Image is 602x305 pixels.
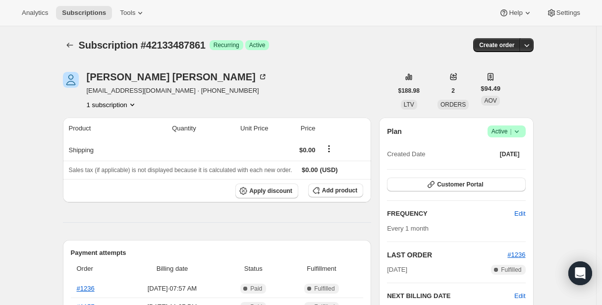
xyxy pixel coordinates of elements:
[556,9,580,17] span: Settings
[87,86,268,96] span: [EMAIL_ADDRESS][DOMAIN_NAME] · [PHONE_NUMBER]
[302,166,318,174] span: $0.00
[445,84,461,98] button: 2
[514,209,525,219] span: Edit
[387,225,429,232] span: Every 1 month
[492,126,522,136] span: Active
[271,118,318,139] th: Price
[387,149,425,159] span: Created Date
[227,264,280,274] span: Status
[322,186,357,194] span: Add product
[437,181,483,188] span: Customer Portal
[392,84,426,98] button: $188.98
[308,183,363,197] button: Add product
[249,41,266,49] span: Active
[63,38,77,52] button: Subscriptions
[71,248,364,258] h2: Payment attempts
[451,87,455,95] span: 2
[493,6,538,20] button: Help
[479,41,514,49] span: Create order
[473,38,520,52] button: Create order
[387,178,525,191] button: Customer Portal
[123,284,221,294] span: [DATE] · 07:57 AM
[387,250,507,260] h2: LAST ORDER
[250,285,262,293] span: Paid
[510,127,511,135] span: |
[114,6,151,20] button: Tools
[79,40,206,51] span: Subscription #42133487861
[318,165,338,175] span: (USD)
[404,101,414,108] span: LTV
[120,9,135,17] span: Tools
[541,6,586,20] button: Settings
[514,291,525,301] button: Edit
[69,167,292,174] span: Sales tax (if applicable) is not displayed because it is calculated with each new order.
[214,41,239,49] span: Recurring
[387,126,402,136] h2: Plan
[135,118,199,139] th: Quantity
[71,258,121,280] th: Order
[481,84,500,94] span: $94.49
[249,187,292,195] span: Apply discount
[123,264,221,274] span: Billing date
[314,285,334,293] span: Fulfilled
[77,285,95,292] a: #1236
[501,266,521,274] span: Fulfilled
[440,101,466,108] span: ORDERS
[507,250,525,260] button: #1236
[387,265,407,275] span: [DATE]
[62,9,106,17] span: Subscriptions
[87,100,137,110] button: Product actions
[199,118,272,139] th: Unit Price
[484,97,496,104] span: AOV
[299,146,316,154] span: $0.00
[507,251,525,258] a: #1236
[16,6,54,20] button: Analytics
[509,9,522,17] span: Help
[387,209,514,219] h2: FREQUENCY
[568,261,592,285] div: Open Intercom Messenger
[63,118,135,139] th: Product
[235,183,298,198] button: Apply discount
[508,206,531,222] button: Edit
[321,143,337,154] button: Shipping actions
[500,150,520,158] span: [DATE]
[286,264,357,274] span: Fulfillment
[87,72,268,82] div: [PERSON_NAME] [PERSON_NAME]
[63,139,135,161] th: Shipping
[387,291,514,301] h2: NEXT BILLING DATE
[56,6,112,20] button: Subscriptions
[63,72,79,88] span: Shawn Cameron
[398,87,420,95] span: $188.98
[494,147,526,161] button: [DATE]
[22,9,48,17] span: Analytics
